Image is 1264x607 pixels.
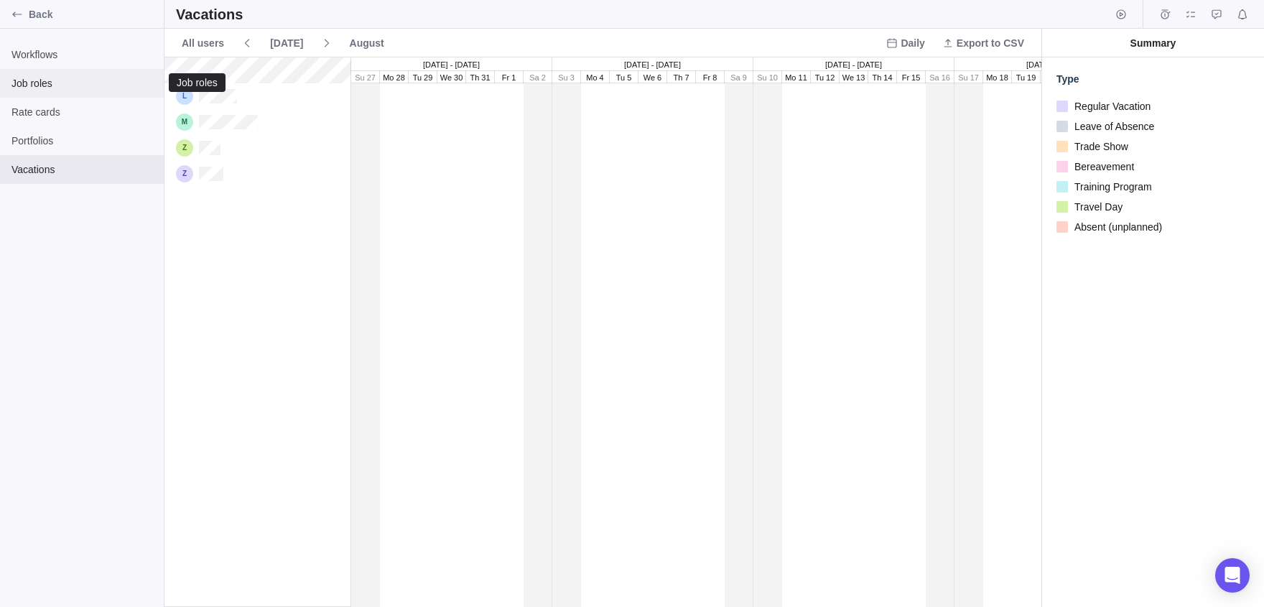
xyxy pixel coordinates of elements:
[351,83,1041,607] div: grid
[351,57,1041,83] div: grid
[11,162,152,177] span: Vacations
[1056,136,1250,157] div: Trade Show
[1026,57,1083,70] span: [DATE] - [DATE]
[1068,197,1123,217] span: Travel Day
[164,83,351,607] div: grid
[958,70,979,83] span: Su 17
[872,70,892,83] span: Th 14
[616,70,632,83] span: Tu 5
[1181,11,1201,22] a: My assignments
[586,70,603,83] span: Mo 4
[383,70,405,83] span: Mo 28
[1215,558,1250,593] div: Open Intercom Messenger
[957,36,1024,50] span: Export to CSV
[880,33,930,53] span: Daily
[175,77,219,88] div: Job roles
[1111,4,1131,24] span: Start timer
[901,36,924,50] span: Daily
[558,70,575,83] span: Su 3
[1056,116,1250,136] div: Leave of Absence
[423,57,480,70] span: [DATE] - [DATE]
[785,70,807,83] span: Mo 11
[11,105,152,119] span: Rate cards
[825,57,882,70] span: [DATE] - [DATE]
[1068,136,1128,157] span: Trade Show
[1056,72,1250,86] div: Type
[11,76,152,91] span: Job roles
[182,36,224,50] span: All users
[937,33,1030,53] span: Export to CSV
[270,36,303,50] span: [DATE]
[1056,217,1250,237] div: Absent (unplanned)
[1056,96,1250,116] div: Regular Vacation
[176,33,230,53] span: All users
[929,70,950,83] span: Sa 16
[1068,157,1134,177] span: Bereavement
[1068,116,1154,136] span: Leave of Absence
[1056,157,1250,177] div: Bereavement
[1207,11,1227,22] a: Approval requests
[440,70,463,83] span: We 30
[355,70,376,83] span: Su 27
[413,70,433,83] span: Tu 29
[1232,4,1253,24] span: Notifications
[1056,197,1250,217] div: Travel Day
[673,70,689,83] span: Th 7
[730,70,747,83] span: Sa 9
[1207,4,1227,24] span: Approval requests
[11,134,152,148] span: Portfolios
[1056,177,1250,197] div: Training Program
[1155,11,1175,22] a: Time logs
[529,70,546,83] span: Sa 2
[757,70,778,83] span: Su 10
[1068,177,1152,197] span: Training Program
[1068,217,1162,237] span: Absent (unplanned)
[502,70,516,83] span: Fr 1
[842,70,865,83] span: We 13
[1068,96,1151,116] span: Regular Vacation
[624,57,681,70] span: [DATE] - [DATE]
[176,4,243,24] h2: Vacations
[1016,70,1036,83] span: Tu 19
[643,70,661,83] span: We 6
[1054,36,1253,50] div: Summary
[986,70,1008,83] span: Mo 18
[1232,11,1253,22] a: Notifications
[11,47,152,62] span: Workflows
[1181,4,1201,24] span: My assignments
[164,57,351,83] div: grid
[264,33,309,53] span: [DATE]
[815,70,835,83] span: Tu 12
[1155,4,1175,24] span: Time logs
[470,70,490,83] span: Th 31
[902,70,921,83] span: Fr 15
[703,70,717,83] span: Fr 8
[29,7,158,22] span: Back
